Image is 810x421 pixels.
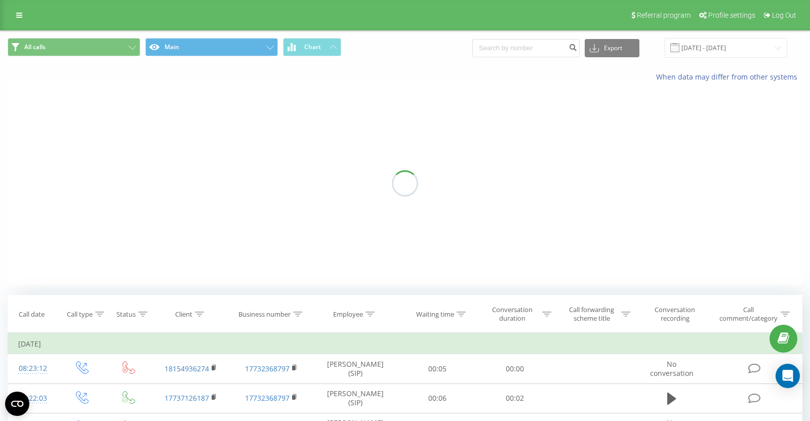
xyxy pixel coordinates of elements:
[312,354,399,384] td: [PERSON_NAME] (SIP)
[708,11,755,19] span: Profile settings
[650,359,694,378] span: No conversation
[564,305,619,323] div: Call forwarding scheme title
[312,384,399,413] td: [PERSON_NAME] (SIP)
[283,38,341,56] button: Chart
[398,354,476,384] td: 00:05
[175,310,192,319] div: Client
[18,359,48,378] div: 08:23:12
[772,11,796,19] span: Log Out
[398,384,476,413] td: 00:06
[245,364,290,373] a: 17732368797
[18,389,48,408] div: 08:22:03
[245,393,290,403] a: 17732368797
[238,310,291,319] div: Business number
[8,38,140,56] button: All calls
[165,364,209,373] a: 18154936274
[145,38,278,56] button: Main
[472,39,580,57] input: Search by number
[67,310,93,319] div: Call type
[643,305,706,323] div: Conversation recording
[476,384,554,413] td: 00:02
[585,39,639,57] button: Export
[776,364,800,388] div: Open Intercom Messenger
[637,11,691,19] span: Referral program
[476,354,554,384] td: 00:00
[485,305,540,323] div: Conversation duration
[656,72,802,82] a: When data may differ from other systems
[333,310,363,319] div: Employee
[416,310,454,319] div: Waiting time
[8,334,802,354] td: [DATE]
[116,310,136,319] div: Status
[19,310,45,319] div: Call date
[719,305,778,323] div: Call comment/category
[24,43,46,51] span: All calls
[5,392,29,416] button: Open CMP widget
[304,44,321,51] span: Chart
[165,393,209,403] a: 17737126187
